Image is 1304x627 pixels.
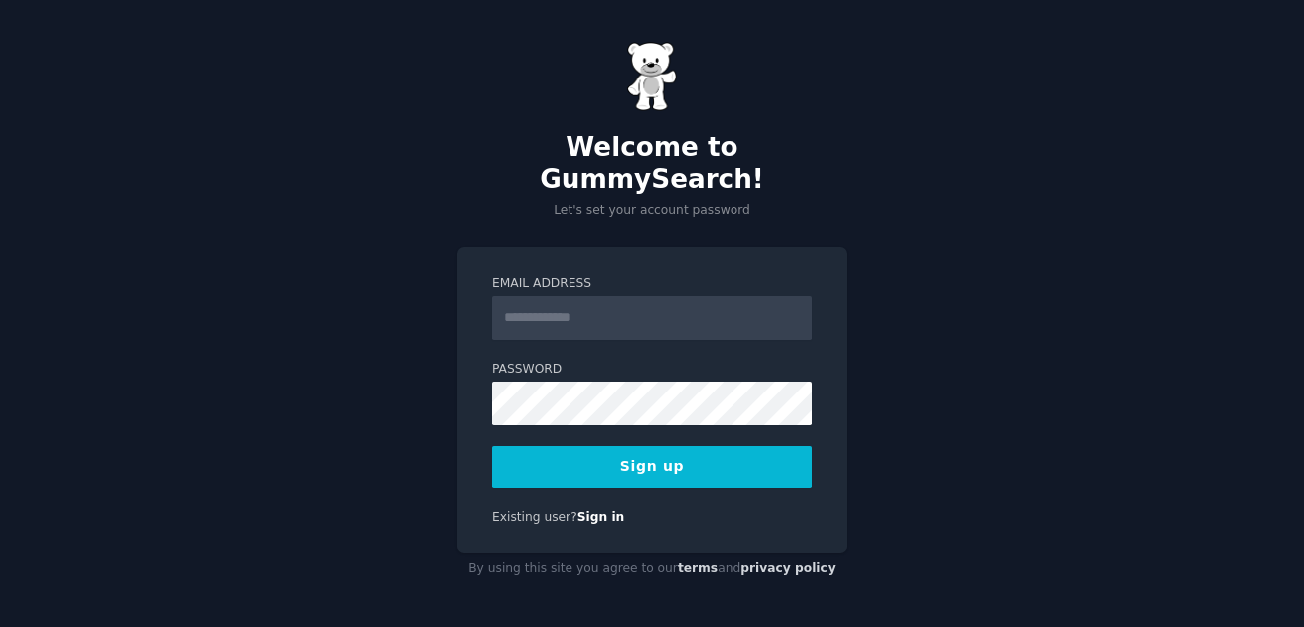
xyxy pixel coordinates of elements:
h2: Welcome to GummySearch! [457,132,847,195]
a: privacy policy [740,561,836,575]
button: Sign up [492,446,812,488]
div: By using this site you agree to our and [457,553,847,585]
p: Let's set your account password [457,202,847,220]
label: Password [492,361,812,379]
a: terms [678,561,718,575]
img: Gummy Bear [627,42,677,111]
a: Sign in [577,510,625,524]
label: Email Address [492,275,812,293]
span: Existing user? [492,510,577,524]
